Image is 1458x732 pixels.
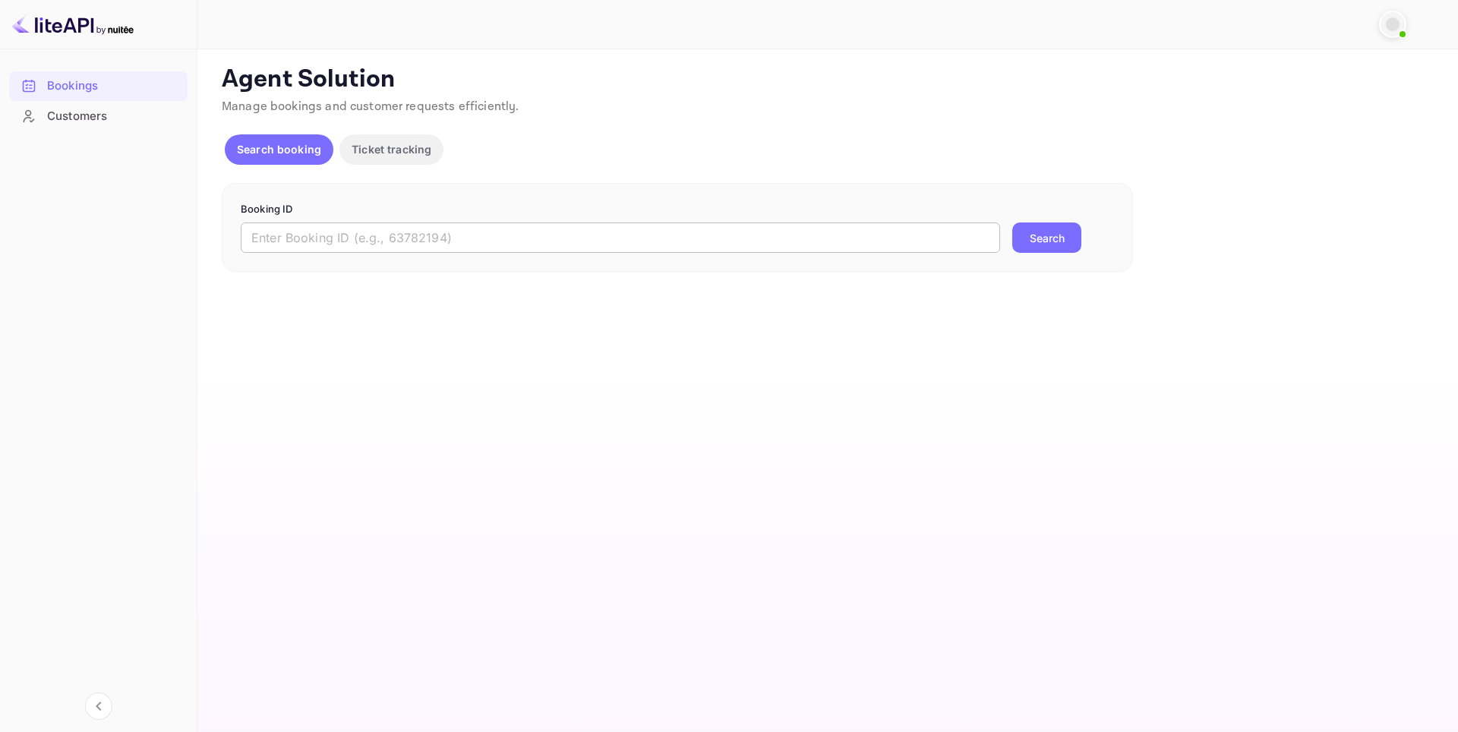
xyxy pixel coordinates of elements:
button: Search [1012,222,1081,253]
div: Bookings [9,71,188,101]
p: Ticket tracking [352,141,431,157]
input: Enter Booking ID (e.g., 63782194) [241,222,1000,253]
p: Search booking [237,141,321,157]
a: Customers [9,102,188,130]
button: Collapse navigation [85,693,112,720]
div: Bookings [47,77,180,95]
p: Booking ID [241,202,1114,217]
p: Agent Solution [222,65,1431,95]
a: Bookings [9,71,188,99]
span: Manage bookings and customer requests efficiently. [222,99,519,115]
div: Customers [9,102,188,131]
div: Customers [47,108,180,125]
img: LiteAPI logo [12,12,134,36]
